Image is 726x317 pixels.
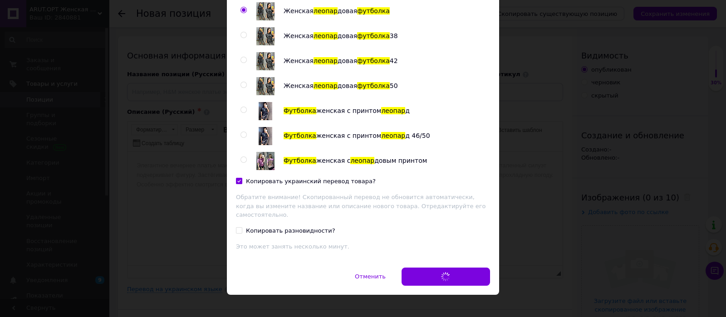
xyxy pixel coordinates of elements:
span: леопар [381,107,405,114]
img: Женская леопардовая футболка [256,2,275,20]
span: леопар [314,32,338,39]
img: Женская леопардовая футболка 38 [256,27,275,45]
img: Футболка женская с принтом леопард [259,102,272,120]
span: Футболка [284,132,316,139]
span: 42 [390,57,398,64]
span: Женская [284,82,314,89]
span: Это может занять несколько минут. [236,243,349,250]
span: д 46/50 [405,132,430,139]
span: женская с [316,157,351,164]
span: Женская [284,32,314,39]
div: Копировать украинский перевод товара? [246,177,376,185]
span: довая [338,32,358,39]
img: Женская леопардовая футболка 50 [256,77,275,95]
img: Футболка женская с леопардовым принтом [256,152,275,170]
span: леопар [314,7,338,15]
span: 38 [390,32,398,39]
span: женская с принтом [316,132,382,139]
span: довая [338,57,358,64]
span: Женская [284,7,314,15]
span: довая [338,82,358,89]
span: довая [338,7,358,15]
span: Женская [284,57,314,64]
img: Футболка женская с принтом леопард 46/50 [259,127,272,145]
span: леопар [381,132,405,139]
span: футболка [357,57,390,64]
span: футболка [357,82,390,89]
span: леопар [314,57,338,64]
span: Отменить [355,273,386,280]
span: леопар [350,157,374,164]
span: леопар [314,82,338,89]
span: футболка [357,32,390,39]
span: д [405,107,410,114]
span: 50 [390,82,398,89]
span: Обратите внимание! Скопированный перевод не обновится автоматически, когда вы измените название и... [236,194,486,218]
span: женская с принтом [316,107,382,114]
button: Отменить [345,268,395,286]
img: Женская леопардовая футболка 42 [256,52,275,70]
span: футболка [357,7,390,15]
span: Футболка [284,157,316,164]
div: Копировать разновидности? [246,227,335,235]
span: Футболка [284,107,316,114]
span: довым принтом [374,157,427,164]
body: Визуальный текстовый редактор, 857FC104-5CBA-4A72-8DD2-82027F79F818 [9,9,426,19]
